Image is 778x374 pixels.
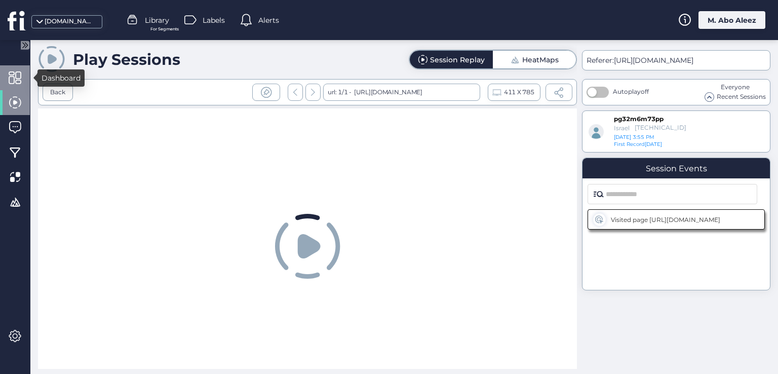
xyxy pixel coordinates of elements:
div: url: 1/1 - [323,84,480,101]
div: Play Sessions [73,50,180,69]
div: Dashboard [37,69,85,87]
div: [TECHNICAL_ID] [635,124,675,132]
div: HeatMaps [522,56,559,63]
span: Recent Sessions [717,92,766,102]
div: Session Replay [430,56,485,63]
span: Alerts [258,15,279,26]
span: Library [145,15,169,26]
div: Session Events [646,164,707,173]
div: [URL][DOMAIN_NAME] [352,84,422,101]
div: [DATE] [614,141,669,148]
div: pg32m6m73pp [614,115,664,124]
span: 411 X 785 [504,87,534,98]
span: Autoplay [613,88,649,95]
span: Referer: [587,56,614,65]
div: M. Abo Aleez [698,11,765,29]
span: First Record [614,141,645,147]
div: Visited page [URL][DOMAIN_NAME] [611,216,743,223]
span: Labels [203,15,225,26]
span: For Segments [150,26,179,32]
div: Everyone [705,83,766,92]
div: [DOMAIN_NAME] [45,17,95,26]
span: [URL][DOMAIN_NAME] [614,56,693,65]
div: Israel [614,124,630,132]
span: off [641,88,649,95]
div: Back [50,88,65,97]
div: [DATE] 3:55 PM [614,134,694,141]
